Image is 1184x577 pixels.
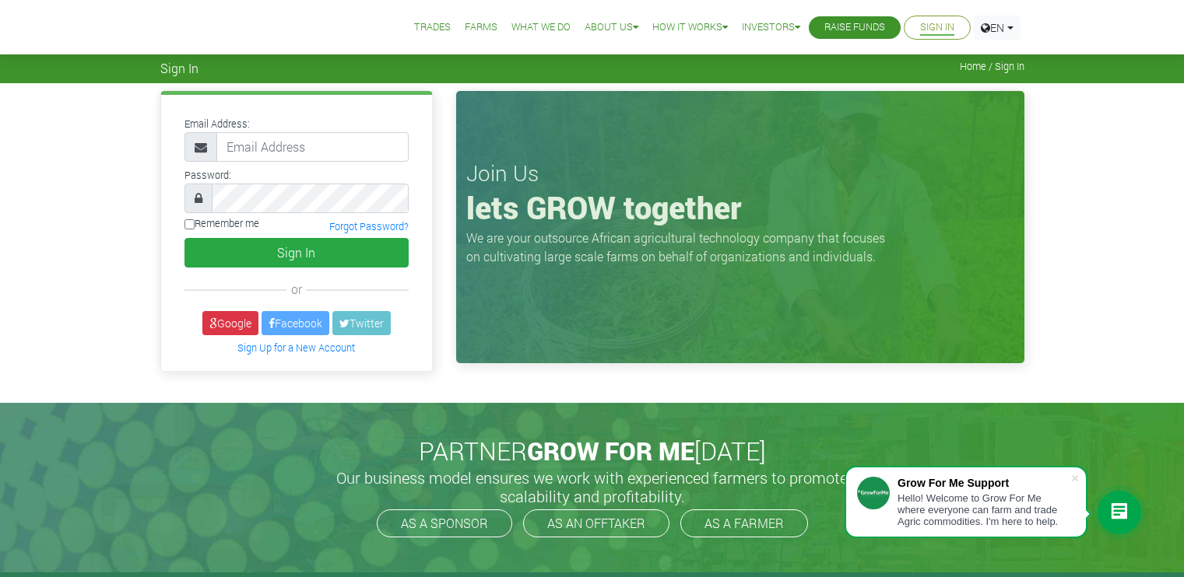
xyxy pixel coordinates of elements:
button: Sign In [184,238,409,268]
span: GROW FOR ME [527,434,694,467]
a: Sign Up for a New Account [237,341,355,354]
a: AS A SPONSOR [377,509,512,537]
div: Hello! Welcome to Grow For Me where everyone can farm and trade Agric commodities. I'm here to help. [898,492,1070,527]
a: AS A FARMER [680,509,808,537]
a: Farms [465,19,497,36]
a: Forgot Password? [329,220,409,233]
a: About Us [585,19,638,36]
h5: Our business model ensures we work with experienced farmers to promote scalability and profitabil... [320,468,865,505]
input: Email Address [216,132,409,162]
a: What We Do [511,19,571,36]
a: Raise Funds [824,19,885,36]
span: Home / Sign In [960,61,1024,72]
a: How it Works [652,19,728,36]
p: We are your outsource African agricultural technology company that focuses on cultivating large s... [466,229,894,266]
input: Remember me [184,219,195,229]
label: Remember me [184,216,259,231]
a: Sign In [920,19,954,36]
a: Trades [414,19,451,36]
a: Google [202,311,258,335]
a: EN [974,16,1021,40]
label: Password: [184,168,231,183]
label: Email Address: [184,117,250,131]
div: or [184,280,409,299]
a: Investors [742,19,800,36]
h3: Join Us [466,160,1014,187]
div: Grow For Me Support [898,477,1070,489]
h1: lets GROW together [466,189,1014,226]
span: Sign In [160,61,199,75]
a: AS AN OFFTAKER [523,509,669,537]
h2: PARTNER [DATE] [167,436,1018,466]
